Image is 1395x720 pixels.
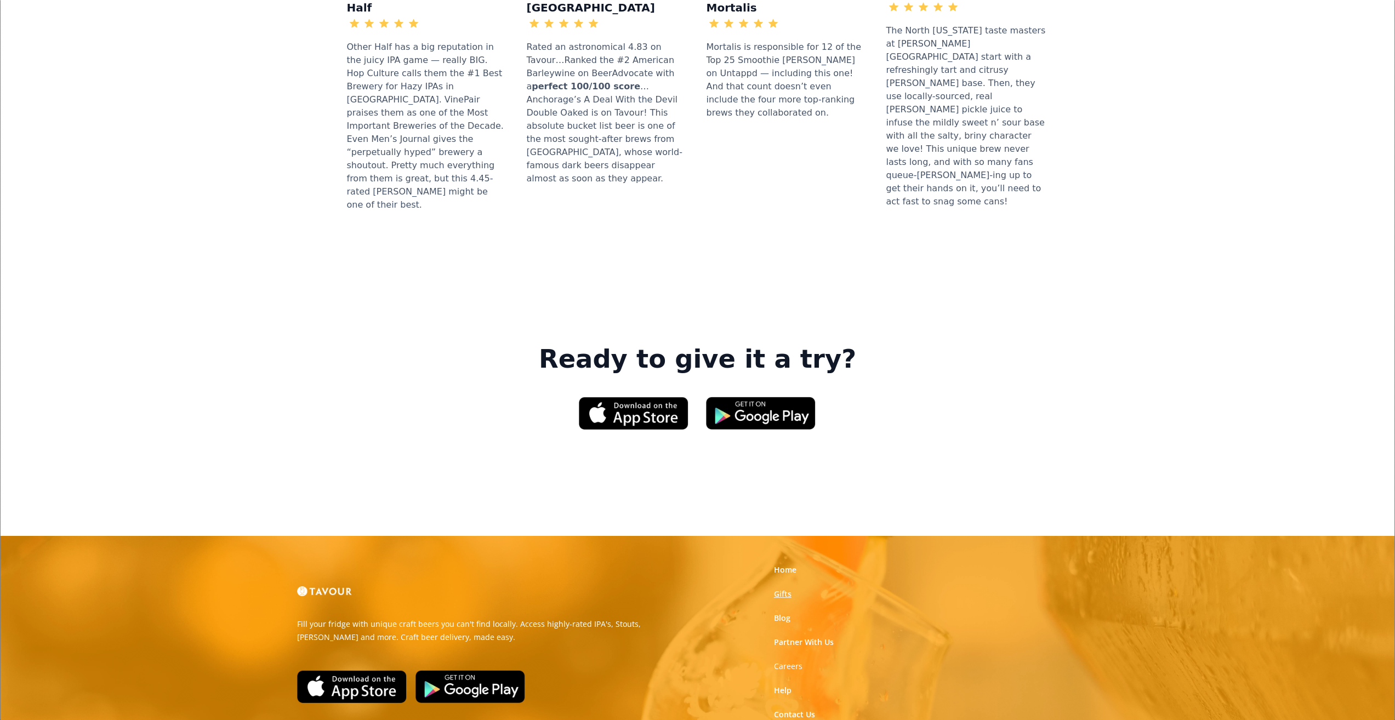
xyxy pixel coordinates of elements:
[347,35,509,217] div: Other Half has a big reputation in the juicy IPA game — really BIG. Hop Culture calls them the #1...
[532,81,640,92] strong: perfect 100/100 score
[774,588,792,599] a: Gifts
[774,709,815,720] a: Contact Us
[601,17,620,30] div: 4.83
[774,661,802,672] a: Careers
[774,637,834,648] a: Partner With Us
[774,613,790,624] a: Blog
[774,564,796,575] a: Home
[539,344,856,375] strong: Ready to give it a try?
[527,35,689,191] div: Rated an astronomical 4.83 on Tavour…Ranked the #2 American Barleywine on BeerAdvocate with a …An...
[707,35,869,125] div: Mortalis is responsible for 12 of the Top 25 Smoothie [PERSON_NAME] on Untappd — including this o...
[781,17,800,30] div: 4.48
[774,685,792,696] a: Help
[297,618,690,644] p: Fill your fridge with unique craft beers you can't find locally. Access highly-rated IPA's, Stout...
[886,19,1049,214] div: The North [US_STATE] taste masters at [PERSON_NAME][GEOGRAPHIC_DATA] start with a refreshingly ta...
[960,1,980,14] div: 3.46
[421,17,441,30] div: 4.45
